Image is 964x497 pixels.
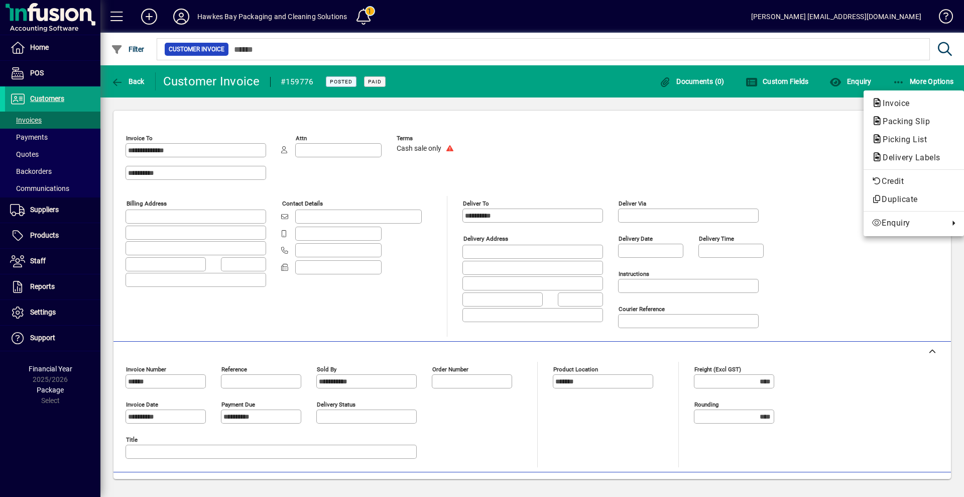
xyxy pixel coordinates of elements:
span: Duplicate [872,193,956,206]
span: Delivery Labels [872,153,945,162]
span: Credit [872,175,956,187]
span: Picking List [872,135,932,144]
span: Enquiry [872,217,944,229]
span: Packing Slip [872,117,935,126]
span: Invoice [872,98,915,108]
